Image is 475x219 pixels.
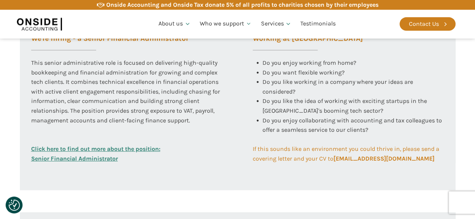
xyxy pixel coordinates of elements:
[262,97,428,114] span: Do you like the idea of working with exciting startups in the [GEOGRAPHIC_DATA]'s booming tech se...
[333,155,434,162] b: [EMAIL_ADDRESS][DOMAIN_NAME]
[262,69,345,76] span: Do you want flexible working?
[17,15,62,33] img: Onside Accounting
[154,11,195,37] a: About us
[262,117,443,134] span: Do you enjoy collaborating with accounting and tax colleagues to offer a seamless service to our ...
[9,200,20,211] img: Revisit consent button
[9,200,20,211] button: Consent Preferences
[262,78,415,95] span: Do you like working in a company where your ideas are considered?
[400,17,455,31] a: Contact Us
[31,35,188,51] h3: We're hiring - a Senior Financial Administrator
[262,59,356,66] span: Do you enjoy working from home?
[253,144,444,163] a: If this sounds like an environment you could thrive in, please send a covering letter and your CV...
[253,35,363,51] h3: Working at [GEOGRAPHIC_DATA]
[253,145,441,162] span: If this sounds like an environment you could thrive in, please send a covering letter and your CV to
[296,11,340,37] a: Testimonials
[256,11,296,37] a: Services
[409,19,439,29] div: Contact Us
[195,11,256,37] a: Who we support
[31,58,223,144] div: This senior administrative role is focused on delivering high-quality bookkeeping and financial a...
[31,144,160,163] a: Click here to find out more about the position:Senior Financial Administrator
